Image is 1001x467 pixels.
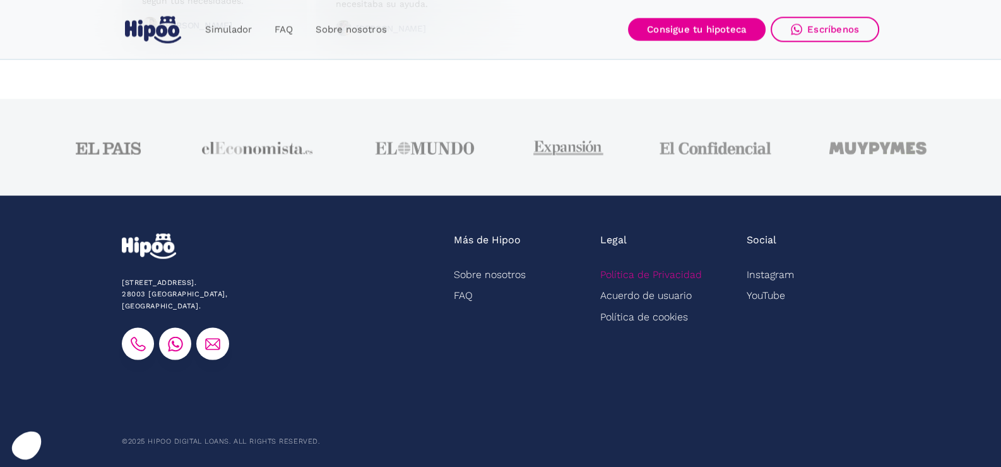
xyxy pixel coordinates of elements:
a: YouTube [747,285,785,306]
a: home [122,11,184,49]
a: Sobre nosotros [304,18,398,42]
a: Simulador [194,18,263,42]
a: Política de cookies [600,306,688,327]
a: Instagram [747,264,794,285]
div: Más de Hipoo [454,234,521,247]
a: Política de Privacidad [600,264,702,285]
div: Escríbenos [807,24,859,35]
a: Escríbenos [771,17,879,42]
a: FAQ [454,285,473,306]
a: FAQ [263,18,304,42]
a: Consigue tu hipoteca [628,18,766,41]
div: Legal [600,234,627,247]
a: Acuerdo de usuario [600,285,692,306]
div: [STREET_ADDRESS]. 28003 [GEOGRAPHIC_DATA], [GEOGRAPHIC_DATA]. [122,277,305,312]
div: ©2025 Hipoo Digital Loans. All rights reserved. [122,436,319,447]
div: Social [747,234,776,247]
a: Sobre nosotros [454,264,526,285]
